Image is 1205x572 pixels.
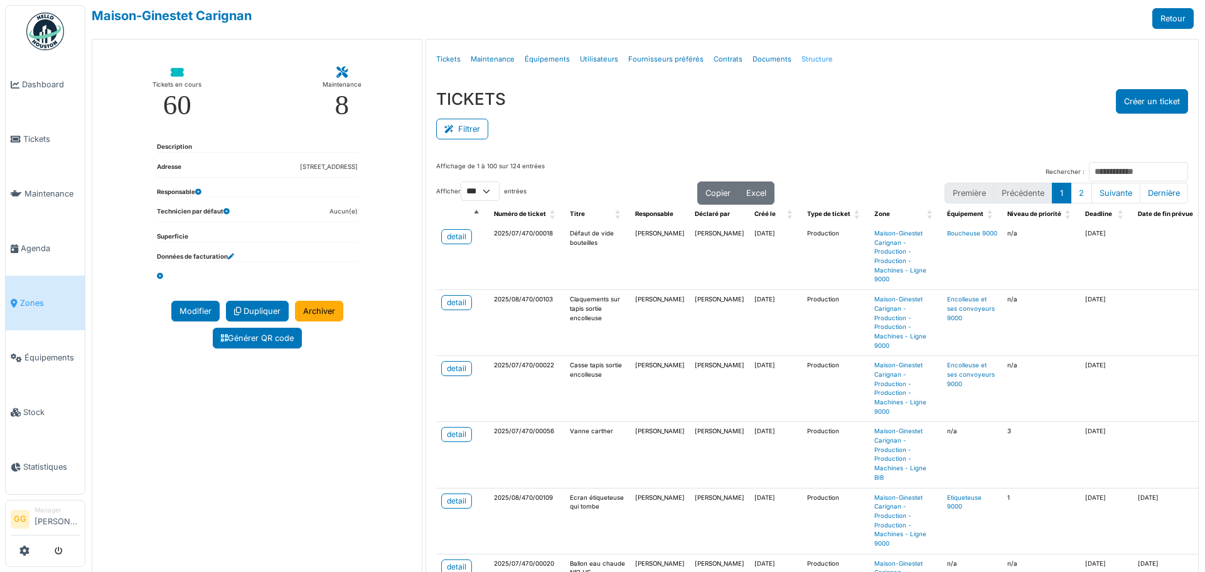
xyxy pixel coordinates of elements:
td: [DATE] [749,224,802,290]
div: Affichage de 1 à 100 sur 124 entrées [436,162,545,181]
td: [PERSON_NAME] [690,356,749,422]
a: detail [441,361,472,376]
td: [PERSON_NAME] [630,224,690,290]
a: Documents [747,45,796,74]
td: Casse tapis sortie encolleuse [565,356,630,422]
td: 1 [1002,488,1080,554]
div: detail [447,363,466,374]
span: Numéro de ticket [494,210,546,217]
td: Production [802,224,869,290]
td: [PERSON_NAME] [630,422,690,488]
nav: pagination [945,183,1188,203]
dd: Aucun(e) [329,207,358,217]
a: Statistiques [6,440,85,494]
span: Titre [570,210,585,217]
span: Responsable [635,210,673,217]
dt: Description [157,143,192,152]
a: Tickets [6,112,85,166]
td: 2025/07/470/00056 [489,422,565,488]
td: n/a [1002,356,1080,422]
a: Tickets en cours 60 [142,57,212,129]
td: [DATE] [749,488,802,554]
a: Maintenance 8 [313,57,372,129]
a: Zones [6,276,85,330]
a: Équipements [6,330,85,385]
td: [PERSON_NAME] [630,356,690,422]
select: Afficherentrées [461,181,500,201]
span: Zone [874,210,890,217]
div: detail [447,297,466,308]
td: n/a [1002,290,1080,356]
li: GG [11,510,29,529]
a: Équipements [520,45,575,74]
label: Afficher entrées [436,181,527,201]
a: GG Manager[PERSON_NAME] [11,505,80,536]
td: 2025/08/470/00103 [489,290,565,356]
a: Etiqueteuse 9000 [947,494,982,510]
span: Équipement: Activate to sort [987,205,995,224]
a: Archiver [295,301,343,321]
span: Équipement [947,210,983,217]
button: Last [1140,183,1188,203]
div: Tickets en cours [153,78,201,91]
div: detail [447,231,466,242]
span: Zone: Activate to sort [927,205,935,224]
span: Équipements [24,352,80,364]
span: Type de ticket [807,210,850,217]
td: [DATE] [1080,422,1133,488]
span: Niveau de priorité [1007,210,1061,217]
a: detail [441,295,472,310]
span: Titre: Activate to sort [615,205,623,224]
a: Dupliquer [226,301,289,321]
div: detail [447,495,466,507]
td: Vanne carther [565,422,630,488]
span: Deadline: Activate to sort [1118,205,1125,224]
button: Filtrer [436,119,488,139]
span: Agenda [21,242,80,254]
td: Production [802,356,869,422]
td: [DATE] [1080,356,1133,422]
a: Maison-Ginestet Carignan - Production - Production - Machines - Ligne 9000 [874,362,926,414]
td: [PERSON_NAME] [690,224,749,290]
td: n/a [942,422,1002,488]
span: Numéro de ticket: Activate to sort [550,205,557,224]
span: Tickets [23,133,80,145]
td: 3 [1002,422,1080,488]
a: Contrats [709,45,747,74]
div: detail [447,429,466,440]
h3: TICKETS [436,89,506,109]
td: [PERSON_NAME] [690,422,749,488]
td: [PERSON_NAME] [690,290,749,356]
td: 2025/08/470/00109 [489,488,565,554]
dt: Responsable [157,188,201,197]
a: Utilisateurs [575,45,623,74]
span: Stock [23,406,80,418]
a: detail [441,427,472,442]
a: Agenda [6,221,85,276]
a: Générer QR code [213,328,302,348]
td: 2025/07/470/00018 [489,224,565,290]
a: Maison-Ginestet Carignan - Production - Production - Machines - Ligne 9000 [874,494,926,547]
a: detail [441,494,472,509]
span: Zones [20,297,80,309]
td: Production [802,290,869,356]
td: [PERSON_NAME] [630,290,690,356]
a: Encolleuse et ses convoyeurs 9000 [947,296,995,321]
button: Excel [738,181,774,205]
span: Copier [705,188,731,198]
td: [DATE] [749,422,802,488]
a: Dashboard [6,57,85,112]
img: Badge_color-CXgf-gQk.svg [26,13,64,50]
a: Maison-Ginestet Carignan [92,8,252,23]
td: Claquements sur tapis sortie encolleuse [565,290,630,356]
button: Copier [697,181,739,205]
dt: Adresse [157,163,181,177]
td: [DATE] [1080,488,1133,554]
td: Production [802,422,869,488]
dt: Superficie [157,232,188,242]
div: 8 [335,91,350,119]
span: Maintenance [24,188,80,200]
td: Production [802,488,869,554]
span: Dashboard [22,78,80,90]
a: Maison-Ginestet Carignan - Production - Production - Machines - Ligne 9000 [874,296,926,348]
